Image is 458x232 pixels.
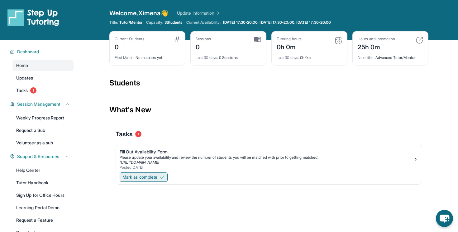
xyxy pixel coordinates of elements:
button: chat-button [436,210,453,227]
div: 0h 0m [277,41,302,51]
div: 0h 0m [277,51,342,60]
span: Last 30 days : [196,55,218,60]
div: 0 [196,41,211,51]
span: Current Availability: [186,20,221,25]
span: Updates [16,75,33,81]
a: Update Information [177,10,221,16]
a: Fill Out Availability FormPlease update your availability and review the number of students you w... [116,145,422,171]
a: [URL][DOMAIN_NAME] [120,160,159,165]
span: Session Management [17,101,60,107]
span: First Match : [115,55,135,60]
div: Fill Out Availability Form [120,149,413,155]
div: Posted [DATE] [120,165,413,170]
div: 0 [115,41,144,51]
a: Weekly Progress Report [12,112,74,123]
span: Mark as complete [122,174,157,180]
div: Students [109,78,428,92]
a: Request a Sub [12,125,74,136]
a: Request a Feature [12,215,74,226]
div: 25h 0m [358,41,395,51]
a: [DATE] 17:30-20:00, [DATE] 17:30-20:00, [DATE] 17:30-20:00 [222,20,332,25]
span: Next title : [358,55,375,60]
a: Volunteer as a sub [12,137,74,148]
span: 1 [135,131,141,137]
img: card [335,36,342,44]
a: Tasks1 [12,85,74,96]
button: Mark as complete [120,172,168,182]
span: [DATE] 17:30-20:00, [DATE] 17:30-20:00, [DATE] 17:30-20:00 [223,20,331,25]
div: Sessions [196,36,211,41]
span: Support & Resources [17,153,59,160]
a: Home [12,60,74,71]
div: No matches yet [115,51,180,60]
div: Current Students [115,36,144,41]
span: Tasks [116,130,133,138]
span: 1 [30,87,36,94]
button: Support & Resources [15,153,70,160]
span: Last 30 days : [277,55,299,60]
span: Home [16,62,28,69]
div: Please update your availability and review the number of students you will be matched with prior ... [120,155,413,160]
img: card [416,36,423,44]
div: What's New [109,96,428,123]
span: Tutor/Mentor [119,20,142,25]
a: Learning Portal Demo [12,202,74,213]
img: card [254,36,261,42]
span: 3 Students [165,20,183,25]
a: Tutor Handbook [12,177,74,188]
span: Tasks [16,87,28,94]
img: Chevron Right [214,10,221,16]
span: Welcome, Ximena 👋 [109,9,168,17]
button: Dashboard [15,49,70,55]
a: Updates [12,72,74,84]
img: card [174,36,180,41]
span: Dashboard [17,49,39,55]
a: Help Center [12,165,74,176]
button: Session Management [15,101,70,107]
div: 0 Sessions [196,51,261,60]
a: Sign Up for Office Hours [12,190,74,201]
img: logo [7,9,59,26]
div: Hours until promotion [358,36,395,41]
div: Tutoring hours [277,36,302,41]
span: Title: [109,20,118,25]
div: Advanced Tutor/Mentor [358,51,423,60]
img: Mark as complete [160,175,165,180]
span: Capacity: [146,20,163,25]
